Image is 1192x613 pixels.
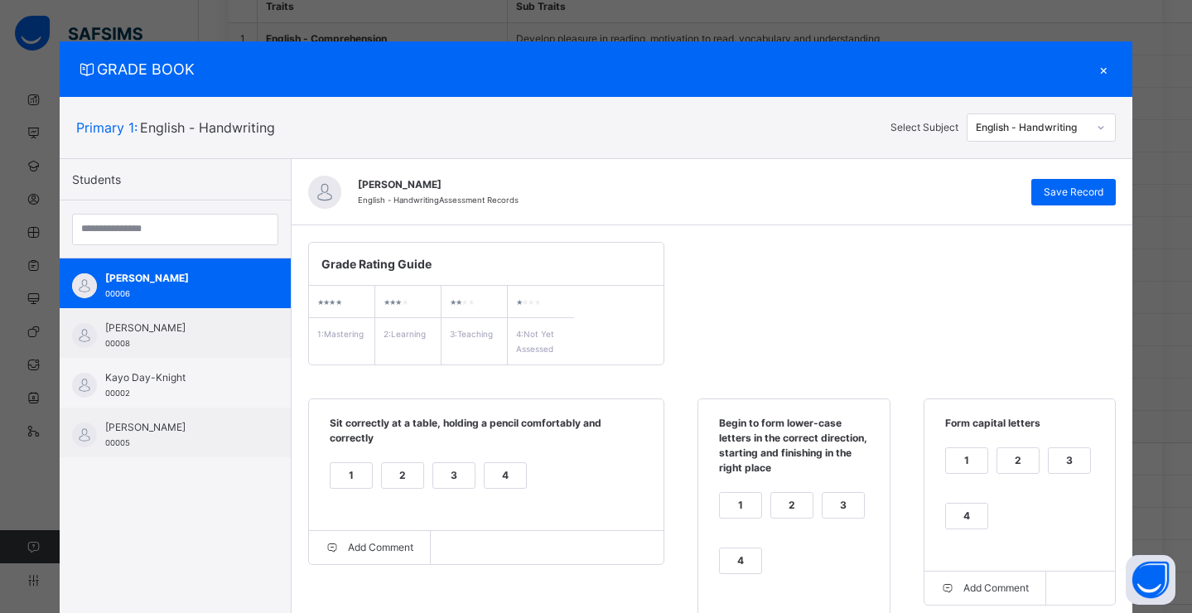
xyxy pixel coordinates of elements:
[720,493,761,518] div: 1
[105,438,130,447] span: 00005
[331,463,372,488] div: 1
[326,416,648,458] span: Sit correctly at a table, holding a pencil comfortably and correctly
[308,176,341,209] img: default.svg
[402,298,408,306] i: ★
[317,298,323,306] i: ★
[433,463,475,488] div: 3
[823,493,864,518] div: 3
[72,171,121,188] span: Students
[997,448,1039,473] div: 2
[76,58,1091,80] span: GRADE BOOK
[924,572,1046,605] div: Add Comment
[335,298,341,306] i: ★
[461,298,467,306] i: ★
[946,504,987,529] div: 4
[105,389,130,398] span: 00002
[715,416,872,488] span: Begin to form lower-case letters in the correct direction, starting and finishing in the right place
[384,298,389,306] i: ★
[516,298,522,306] i: ★
[76,119,138,136] span: Primary 1 :
[528,298,533,306] i: ★
[105,321,253,335] span: [PERSON_NAME]
[105,289,130,298] span: 00006
[358,177,1015,192] span: [PERSON_NAME]
[534,298,540,306] i: ★
[522,298,528,306] i: ★
[72,323,97,348] img: default.svg
[72,273,97,298] img: default.svg
[456,298,461,306] i: ★
[72,373,97,398] img: default.svg
[105,271,253,286] span: [PERSON_NAME]
[309,531,431,564] div: Add Comment
[105,339,130,348] span: 00008
[317,329,364,339] span: 1 : Mastering
[946,448,987,473] div: 1
[358,195,519,205] span: English - Handwriting Assessment Records
[1126,555,1175,605] button: Open asap
[395,298,401,306] i: ★
[771,493,813,518] div: 2
[105,420,253,435] span: [PERSON_NAME]
[941,416,1098,443] span: Form capital letters
[468,298,474,306] i: ★
[976,120,1088,135] div: English - Handwriting
[1044,185,1103,200] span: Save Record
[1091,58,1116,80] div: ×
[321,255,652,273] span: Grade Rating Guide
[450,298,456,306] i: ★
[329,298,335,306] i: ★
[485,463,526,488] div: 4
[389,298,395,306] i: ★
[516,329,554,354] span: 4 : Not Yet Assessed
[140,119,275,136] span: English - Handwriting
[323,298,329,306] i: ★
[890,120,958,135] div: Select Subject
[382,463,423,488] div: 2
[105,370,253,385] span: Kayo Day-Knight
[1049,448,1090,473] div: 3
[72,422,97,447] img: default.svg
[720,548,761,573] div: 4
[384,329,426,339] span: 2 : Learning
[450,329,493,339] span: 3 : Teaching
